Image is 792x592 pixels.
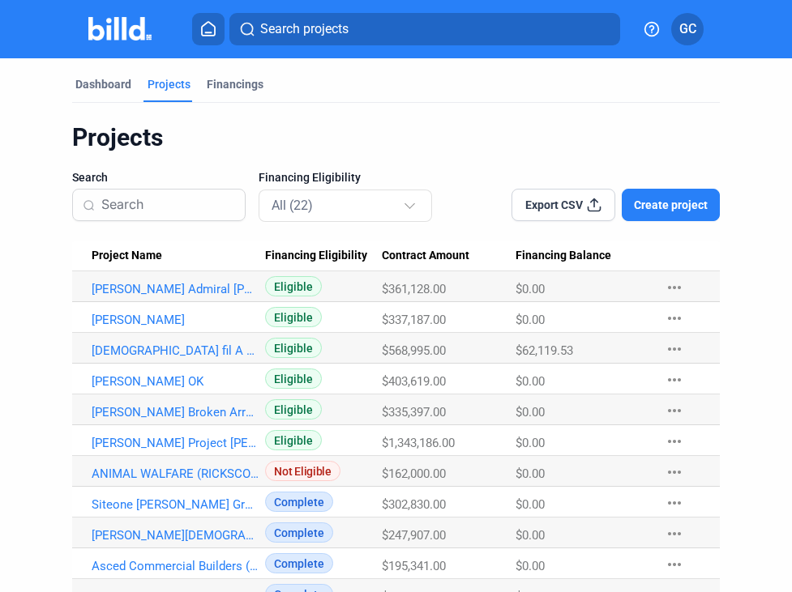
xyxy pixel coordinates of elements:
[265,522,333,543] span: Complete
[229,13,620,45] button: Search projects
[92,343,259,358] a: [DEMOGRAPHIC_DATA] fil A 05440
[665,462,684,482] mat-icon: more_horiz
[92,405,259,420] a: [PERSON_NAME] Broken Arrow
[92,559,259,573] a: Asced Commercial Builders ([PERSON_NAME][DEMOGRAPHIC_DATA])
[259,169,361,185] span: Financing Eligibility
[92,249,162,263] span: Project Name
[665,370,684,390] mat-icon: more_horiz
[665,309,684,328] mat-icon: more_horiz
[148,76,191,92] div: Projects
[265,307,322,327] span: Eligible
[516,249,611,263] span: Financing Balance
[516,313,545,327] span: $0.00
[382,497,446,512] span: $302,830.00
[382,282,446,296] span: $361,128.00
[516,466,545,481] span: $0.00
[92,497,259,512] a: Siteone [PERSON_NAME] Ground Up
[382,374,446,389] span: $403,619.00
[92,282,259,296] a: [PERSON_NAME] Admiral [PERSON_NAME]
[679,19,696,39] span: GC
[92,436,259,450] a: [PERSON_NAME] Project [PERSON_NAME] Turnpike
[516,497,545,512] span: $0.00
[516,559,545,573] span: $0.00
[265,338,322,358] span: Eligible
[72,169,108,185] span: Search
[260,19,349,39] span: Search projects
[92,374,259,389] a: [PERSON_NAME] OK
[88,17,152,40] img: Billd Company Logo
[516,436,545,450] span: $0.00
[382,405,446,420] span: $335,397.00
[671,13,704,45] button: GC
[665,555,684,574] mat-icon: more_horiz
[512,189,615,221] button: Export CSV
[382,313,446,327] span: $337,187.00
[665,493,684,513] mat-icon: more_horiz
[382,249,516,263] div: Contract Amount
[516,405,545,420] span: $0.00
[622,189,720,221] button: Create project
[75,76,131,92] div: Dashboard
[665,432,684,451] mat-icon: more_horiz
[92,249,266,263] div: Project Name
[634,197,708,213] span: Create project
[665,401,684,420] mat-icon: more_horiz
[665,278,684,297] mat-icon: more_horiz
[382,343,446,358] span: $568,995.00
[92,313,259,327] a: [PERSON_NAME]
[265,368,322,389] span: Eligible
[265,399,322,420] span: Eligible
[265,249,382,263] div: Financing Eligibility
[272,198,313,213] mat-select-trigger: All (22)
[265,461,340,481] span: Not Eligible
[265,553,333,573] span: Complete
[92,466,259,481] a: ANIMAL WALFARE (RICKSCOTT CONSTRUCTION)
[516,374,545,389] span: $0.00
[265,492,333,512] span: Complete
[665,339,684,359] mat-icon: more_horiz
[92,528,259,543] a: [PERSON_NAME][DEMOGRAPHIC_DATA][GEOGRAPHIC_DATA]
[382,559,446,573] span: $195,341.00
[265,430,322,450] span: Eligible
[382,466,446,481] span: $162,000.00
[516,249,649,263] div: Financing Balance
[516,282,545,296] span: $0.00
[525,197,583,213] span: Export CSV
[72,122,720,153] div: Projects
[516,528,545,543] span: $0.00
[265,249,367,263] span: Financing Eligibility
[382,528,446,543] span: $247,907.00
[382,436,455,450] span: $1,343,186.00
[665,524,684,543] mat-icon: more_horiz
[101,188,235,222] input: Search
[382,249,469,263] span: Contract Amount
[516,343,573,358] span: $62,119.53
[265,276,322,296] span: Eligible
[207,76,263,92] div: Financings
